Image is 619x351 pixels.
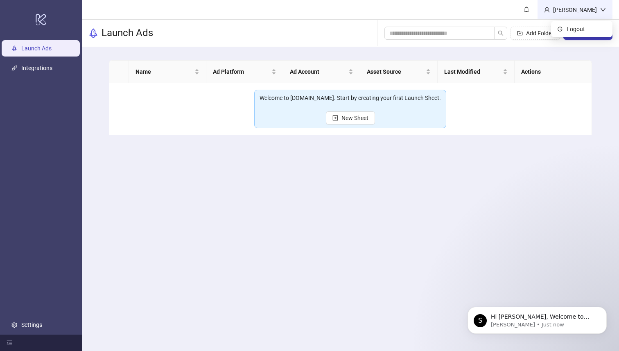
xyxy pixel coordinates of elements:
[326,111,375,125] button: New Sheet
[82,256,164,288] button: Messages
[567,25,606,34] span: Logout
[498,30,504,36] span: search
[544,7,550,13] span: user
[16,58,147,72] p: Hi Ashish 👋
[260,93,441,102] div: Welcome to [DOMAIN_NAME]. Start by creating your first Launch Sheet.
[367,67,424,76] span: Asset Source
[206,61,283,83] th: Ad Platform
[438,61,515,83] th: Last Modified
[526,30,553,36] span: Add Folder
[213,67,270,76] span: Ad Platform
[550,5,600,14] div: [PERSON_NAME]
[7,340,12,346] span: menu-fold
[600,7,606,13] span: down
[109,276,137,282] span: Messages
[21,65,52,72] a: Integrations
[88,28,98,38] span: rocket
[290,67,347,76] span: Ad Account
[141,13,156,28] div: Close
[283,61,360,83] th: Ad Account
[136,67,192,76] span: Name
[515,61,592,83] th: Actions
[21,45,52,52] a: Launch Ads
[332,115,338,121] span: plus-square
[360,61,437,83] th: Asset Source
[558,27,563,32] span: logout
[517,30,523,36] span: folder-add
[16,72,147,86] p: How can we help?
[129,61,206,83] th: Name
[511,27,560,40] button: Add Folder
[102,27,153,40] h3: Launch Ads
[21,322,42,328] a: Settings
[32,276,50,282] span: Home
[341,115,368,121] span: New Sheet
[455,290,619,347] iframe: Intercom notifications message
[444,67,501,76] span: Last Modified
[524,7,529,12] span: bell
